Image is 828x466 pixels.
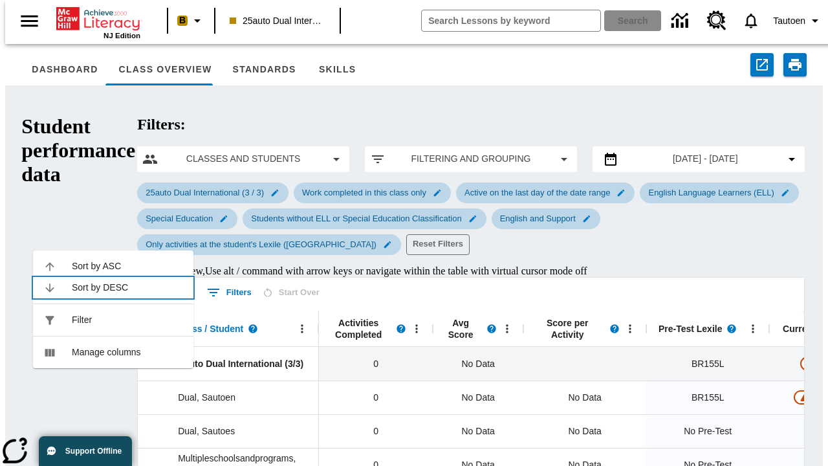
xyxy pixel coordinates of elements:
[640,183,798,203] div: Edit English Language Learners (ELL) filter selected submenu item
[562,418,608,444] div: No Data, Dual, Sautoes
[457,188,618,197] span: Active on the last day of the date range
[692,357,724,371] span: Beginning reader 155 Lexile, 25auto Dual International (3/3)
[497,319,517,338] button: Open Menu
[692,391,724,405] span: Beginning reader 155 Lexile, Dual, Sautoen
[439,317,482,340] span: Avg Score
[773,14,805,28] span: Tautoen
[396,152,546,166] span: Filtering and Grouping
[142,151,344,167] button: Select classes and students menu item
[699,3,734,38] a: Resource Center, Will open in new tab
[482,319,501,338] button: Read more about the Average score
[178,323,243,335] span: Class / Student
[109,54,223,85] button: Class Overview
[65,447,122,456] span: Support Offline
[294,183,451,203] div: Edit Work completed in this class only filter selected submenu item
[243,214,469,223] span: Students without ELL or Special Education Classification
[137,234,401,255] div: Edit Only activities at the student's Lexile (Reading) filter selected submenu item
[138,311,319,347] div: Class / Student, pinned
[620,319,640,338] button: Open Menu
[373,391,378,405] span: 0
[319,414,433,448] div: 0, Dual, Sautoes
[292,319,312,338] button: Class / Student, pinned, Open Menu,
[72,346,183,359] span: Manage columns
[562,384,608,410] div: No Data, Dual, Sautoen
[168,152,318,166] span: Classes and Students
[178,391,235,404] span: Dual, Sautoen
[72,260,183,273] span: Sort by ASC
[530,317,605,340] span: Score per Activity
[72,313,183,327] span: Filter
[294,188,434,197] span: Work completed in this class only
[492,208,600,229] div: Edit English and Support filter selected submenu item
[422,10,600,31] input: search field
[783,53,807,76] button: Print
[39,436,132,466] button: Support Offline
[243,208,486,229] div: Edit Students without ELL or Special Education Classification filter selected submenu item
[138,188,272,197] span: 25auto Dual International (3 / 3)
[734,4,768,38] a: Notifications
[319,381,433,414] div: 0, Dual, Sautoen
[433,381,523,414] div: No Data, Dual, Sautoen
[33,250,193,368] ul: Class / Student, pinned, Open Menu,
[433,347,523,381] div: No Data, 25auto Dual International (3/3)
[178,425,235,438] span: Dual, Sautoes
[138,239,384,249] span: Only activities at the student's Lexile ([GEOGRAPHIC_DATA])
[172,9,210,32] button: Boost Class color is peach. Change class color
[455,384,501,411] span: No Data
[768,9,828,32] button: Profile/Settings
[391,319,411,338] button: Read more about Activities Completed
[373,425,378,438] span: 0
[179,12,186,28] span: B
[373,357,378,371] span: 0
[243,319,263,338] button: Read more about Class / Student
[605,319,624,338] button: Read more about Score per Activity
[455,351,501,377] span: No Data
[598,151,800,167] button: Select the date range menu item
[137,208,237,229] div: Edit Special Education filter selected submenu item
[370,151,572,167] button: Apply filters menu item
[407,319,426,338] button: Open Menu
[138,214,221,223] span: Special Education
[319,347,433,381] div: 0, 25auto Dual International (3/3)
[137,183,289,203] div: Edit 25auto Dual International (3 / 3) filter selected submenu item
[659,323,723,335] span: Pre-Test Lexile
[743,319,763,338] button: Open Menu
[103,32,140,39] span: NJ Edition
[750,53,774,76] button: Export to CSV
[10,2,49,40] button: Open side menu
[455,418,501,445] span: No Data
[456,183,635,203] div: Edit Active on the last day of the date range filter selected submenu item
[664,3,699,39] a: Data Center
[784,151,800,167] svg: Collapse Date Range Filter
[137,116,805,133] h2: Filters:
[21,54,108,85] button: Dashboard
[223,54,307,85] button: Standards
[684,425,732,438] span: No Pre-Test, Dual, Sautoes
[204,282,255,303] button: Show filters
[307,54,369,85] button: Skills
[722,319,741,338] button: Read more about Pre-Test Lexile
[640,188,781,197] span: English Language Learners (ELL)
[492,214,583,223] span: English and Support
[56,5,140,39] div: Home
[72,281,183,294] span: Sort by DESC
[673,152,738,166] span: [DATE] - [DATE]
[230,14,325,28] span: 25auto Dual International
[433,414,523,448] div: No Data, Dual, Sautoes
[174,357,303,370] span: 25auto Dual International (3/3)
[137,265,805,277] div: Class Overview , Use alt / command with arrow keys or navigate within the table with virtual curs...
[325,317,391,340] span: Activities Completed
